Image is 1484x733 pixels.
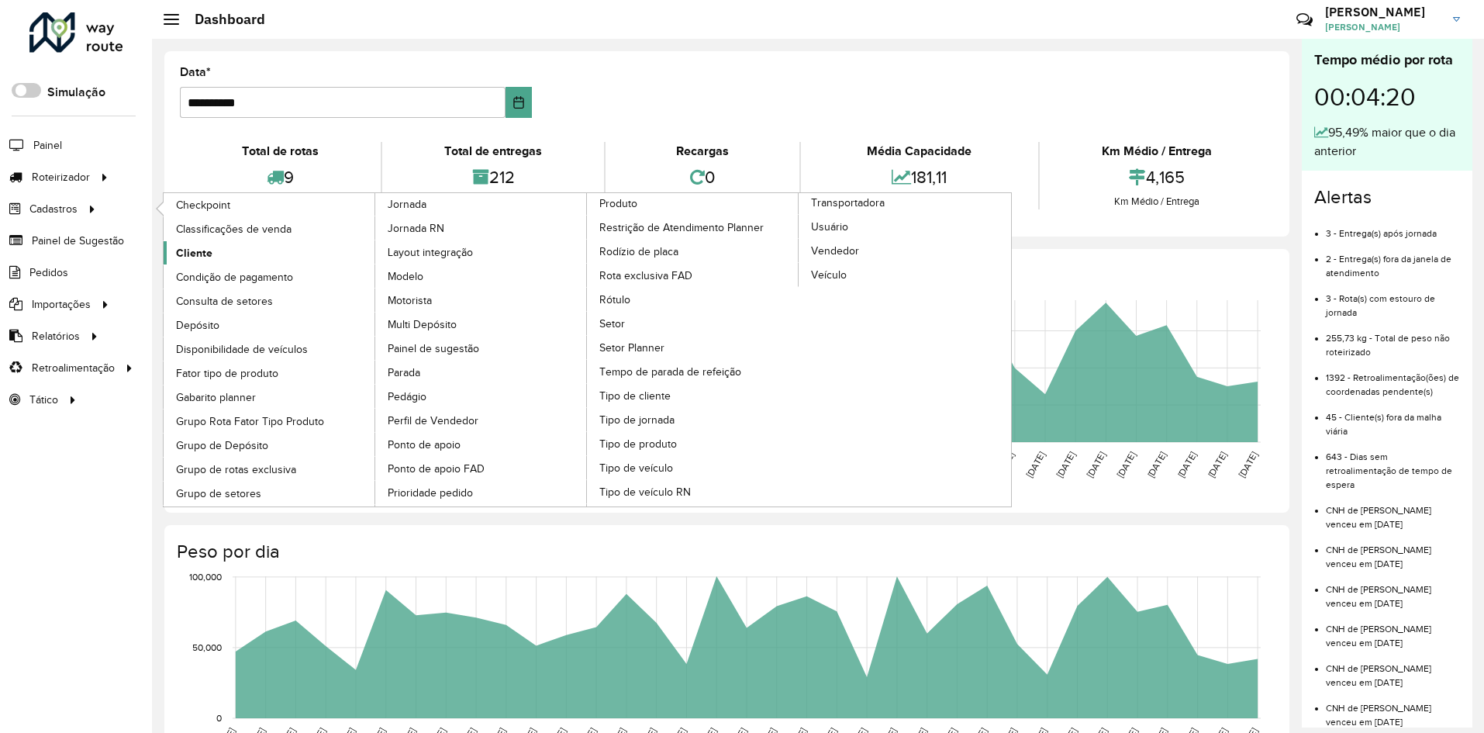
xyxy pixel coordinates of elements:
[1326,610,1460,650] li: CNH de [PERSON_NAME] venceu em [DATE]
[599,292,630,308] span: Rótulo
[587,264,799,287] a: Rota exclusiva FAD
[375,433,588,456] a: Ponto de apoio
[1023,450,1046,479] text: [DATE]
[375,337,588,360] a: Painel de sugestão
[1288,3,1321,36] a: Contato Rápido
[599,484,691,500] span: Tipo de veículo RN
[177,541,1274,563] h4: Peso por dia
[164,434,376,457] a: Grupo de Depósito
[33,137,62,154] span: Painel
[375,216,588,240] a: Jornada RN
[375,240,588,264] a: Layout integração
[388,268,423,285] span: Modelo
[805,142,1034,161] div: Média Capacidade
[375,409,588,432] a: Perfil de Vendedor
[1326,240,1460,280] li: 2 - Entrega(s) fora da janela de atendimento
[388,365,420,381] span: Parada
[388,196,426,213] span: Jornada
[189,572,222,582] text: 100,000
[811,243,859,259] span: Vendedor
[388,244,473,261] span: Layout integração
[811,219,848,235] span: Usuário
[1326,690,1460,729] li: CNH de [PERSON_NAME] venceu em [DATE]
[799,263,1011,286] a: Veículo
[599,220,764,236] span: Restrição de Atendimento Planner
[506,87,533,118] button: Choose Date
[184,161,377,194] div: 9
[176,486,261,502] span: Grupo de setores
[29,392,58,408] span: Tático
[587,312,799,335] a: Setor
[1085,450,1107,479] text: [DATE]
[164,458,376,481] a: Grupo de rotas exclusiva
[1326,399,1460,438] li: 45 - Cliente(s) fora da malha viária
[388,292,432,309] span: Motorista
[388,341,479,357] span: Painel de sugestão
[1206,450,1228,479] text: [DATE]
[1314,71,1460,123] div: 00:04:20
[164,193,376,216] a: Checkpoint
[1326,531,1460,571] li: CNH de [PERSON_NAME] venceu em [DATE]
[587,193,1011,507] a: Transportadora
[1237,450,1259,479] text: [DATE]
[375,457,588,480] a: Ponto de apoio FAD
[375,313,588,336] a: Multi Depósito
[587,384,799,407] a: Tipo de cliente
[176,317,219,334] span: Depósito
[811,267,847,283] span: Veículo
[1054,450,1077,479] text: [DATE]
[386,142,600,161] div: Total de entregas
[164,386,376,409] a: Gabarito planner
[1326,571,1460,610] li: CNH de [PERSON_NAME] venceu em [DATE]
[176,197,230,213] span: Checkpoint
[388,389,426,405] span: Pedágio
[805,161,1034,194] div: 181,11
[176,413,324,430] span: Grupo Rota Fator Tipo Produto
[1314,186,1460,209] h4: Alertas
[599,268,692,284] span: Rota exclusiva FAD
[1115,450,1137,479] text: [DATE]
[180,63,211,81] label: Data
[29,265,68,281] span: Pedidos
[388,461,485,477] span: Ponto de apoio FAD
[375,385,588,408] a: Pedágio
[799,239,1011,262] a: Vendedor
[176,341,308,358] span: Disponibilidade de veículos
[587,360,799,383] a: Tempo de parada de refeição
[1326,438,1460,492] li: 643 - Dias sem retroalimentação de tempo de espera
[176,293,273,309] span: Consulta de setores
[32,169,90,185] span: Roteirizador
[164,217,376,240] a: Classificações de venda
[799,215,1011,238] a: Usuário
[388,220,444,237] span: Jornada RN
[587,480,799,503] a: Tipo de veículo RN
[599,388,671,404] span: Tipo de cliente
[176,365,278,382] span: Fator tipo de produto
[1326,650,1460,690] li: CNH de [PERSON_NAME] venceu em [DATE]
[388,316,457,333] span: Multi Depósito
[164,337,376,361] a: Disponibilidade de veículos
[47,83,105,102] label: Simulação
[388,485,473,501] span: Prioridade pedido
[587,336,799,359] a: Setor Planner
[32,233,124,249] span: Painel de Sugestão
[1044,161,1270,194] div: 4,165
[587,216,799,239] a: Restrição de Atendimento Planner
[388,413,478,429] span: Perfil de Vendedor
[386,161,600,194] div: 212
[599,436,677,452] span: Tipo de produto
[599,244,678,260] span: Rodízio de placa
[1326,215,1460,240] li: 3 - Entrega(s) após jornada
[184,142,377,161] div: Total de rotas
[375,265,588,288] a: Modelo
[375,361,588,384] a: Parada
[375,481,588,504] a: Prioridade pedido
[1326,280,1460,320] li: 3 - Rota(s) com estouro de jornada
[388,437,461,453] span: Ponto de apoio
[164,313,376,337] a: Depósito
[1326,492,1460,531] li: CNH de [PERSON_NAME] venceu em [DATE]
[164,482,376,505] a: Grupo de setores
[587,288,799,311] a: Rótulo
[1325,20,1441,34] span: [PERSON_NAME]
[216,713,222,723] text: 0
